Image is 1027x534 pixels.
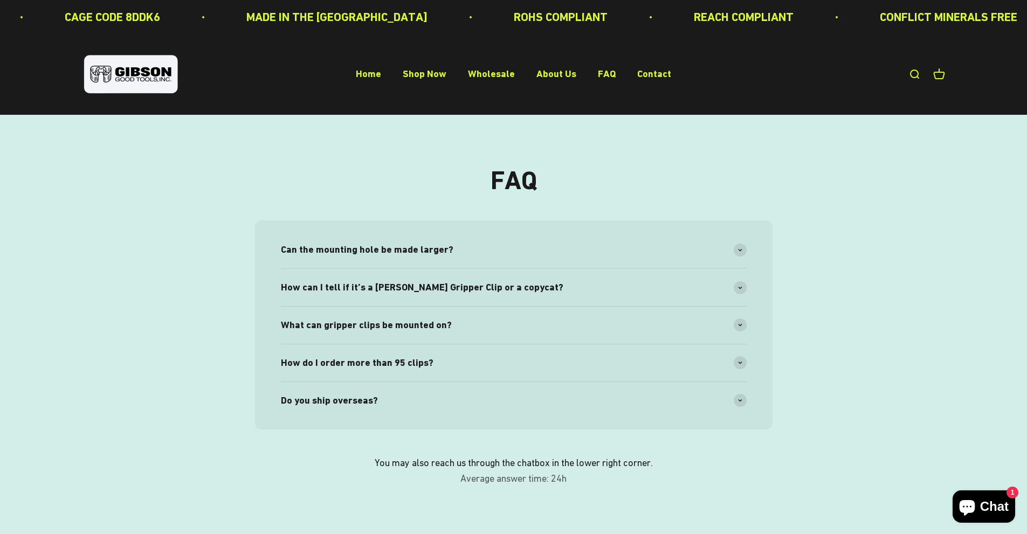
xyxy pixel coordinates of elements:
[281,393,378,408] span: Do you ship overseas?
[375,455,653,487] div: You may also reach us through the chatbox in the lower right corner.
[356,68,381,80] a: Home
[769,8,907,26] p: CONFLICT MINERALS FREE
[403,68,446,80] a: Shop Now
[136,8,317,26] p: MADE IN THE [GEOGRAPHIC_DATA]
[375,471,653,487] span: Average answer time: 24h
[281,269,747,306] summary: How can I tell if it’s a [PERSON_NAME] Gripper Clip or a copycat?
[281,231,747,268] summary: Can the mounting hole be made larger?
[536,68,576,80] a: About Us
[949,490,1018,525] inbox-online-store-chat: Shopify online store chat
[255,167,773,195] h2: FAQ
[281,317,452,333] span: What can gripper clips be mounted on?
[637,68,671,80] a: Contact
[583,8,683,26] p: REACH COMPLIANT
[281,344,747,382] summary: How do I order more than 95 clips?
[281,382,747,419] summary: Do you ship overseas?
[281,355,433,371] span: How do I order more than 95 clips?
[281,307,747,344] summary: What can gripper clips be mounted on?
[468,68,515,80] a: Wholesale
[281,242,453,258] span: Can the mounting hole be made larger?
[403,8,497,26] p: ROHS COMPLIANT
[598,68,616,80] a: FAQ
[281,280,563,295] span: How can I tell if it’s a [PERSON_NAME] Gripper Clip or a copycat?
